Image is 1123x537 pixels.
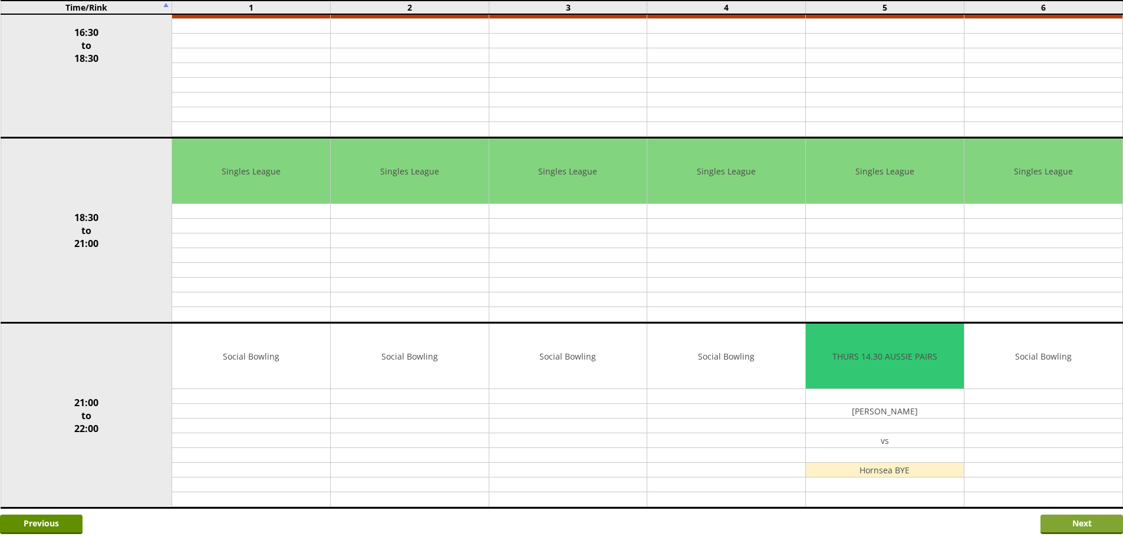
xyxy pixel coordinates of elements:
td: Time/Rink [1,1,172,14]
td: Social Bowling [964,324,1122,389]
td: 6 [964,1,1122,14]
td: 21:00 to 22:00 [1,323,172,508]
td: Singles League [489,139,647,204]
td: 3 [489,1,647,14]
td: Singles League [172,139,330,204]
td: [PERSON_NAME] [806,404,964,419]
td: Social Bowling [331,324,489,389]
td: Singles League [964,139,1122,204]
td: 5 [806,1,964,14]
td: Singles League [647,139,805,204]
td: THURS 14.30 AUSSIE PAIRS [806,324,964,389]
td: 1 [172,1,331,14]
td: Singles League [806,139,964,204]
input: Next [1040,515,1123,534]
td: Singles League [331,139,489,204]
td: Hornsea BYE [806,463,964,477]
td: Social Bowling [647,324,805,389]
td: Social Bowling [172,324,330,389]
td: Social Bowling [489,324,647,389]
td: 2 [330,1,489,14]
td: vs [806,433,964,448]
td: 4 [647,1,806,14]
td: 18:30 to 21:00 [1,138,172,323]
